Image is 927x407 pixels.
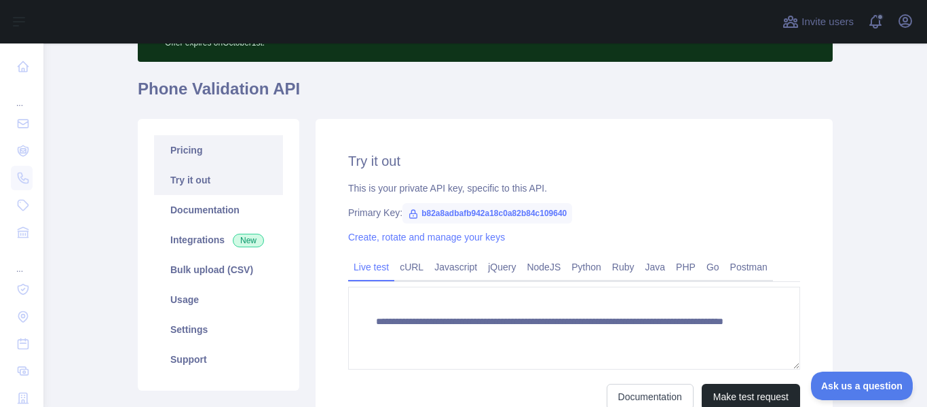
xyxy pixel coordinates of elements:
[640,256,671,278] a: Java
[521,256,566,278] a: NodeJS
[348,256,394,278] a: Live test
[154,285,283,315] a: Usage
[154,195,283,225] a: Documentation
[154,344,283,374] a: Support
[348,232,505,243] a: Create, rotate and manage your keys
[348,206,800,219] div: Primary Key:
[725,256,773,278] a: Postman
[429,256,483,278] a: Javascript
[780,11,856,33] button: Invite users
[154,225,283,255] a: Integrations New
[138,78,833,111] h1: Phone Validation API
[566,256,607,278] a: Python
[11,82,33,109] div: ...
[811,372,913,400] iframe: Toggle Customer Support
[607,256,640,278] a: Ruby
[348,181,800,195] div: This is your private API key, specific to this API.
[154,255,283,285] a: Bulk upload (CSV)
[670,256,701,278] a: PHP
[483,256,521,278] a: jQuery
[701,256,725,278] a: Go
[801,14,854,30] span: Invite users
[402,203,572,224] span: b82a8adbafb942a18c0a82b84c109640
[233,234,264,247] span: New
[348,152,800,171] h2: Try it out
[154,135,283,165] a: Pricing
[154,165,283,195] a: Try it out
[154,315,283,344] a: Settings
[394,256,429,278] a: cURL
[11,247,33,275] div: ...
